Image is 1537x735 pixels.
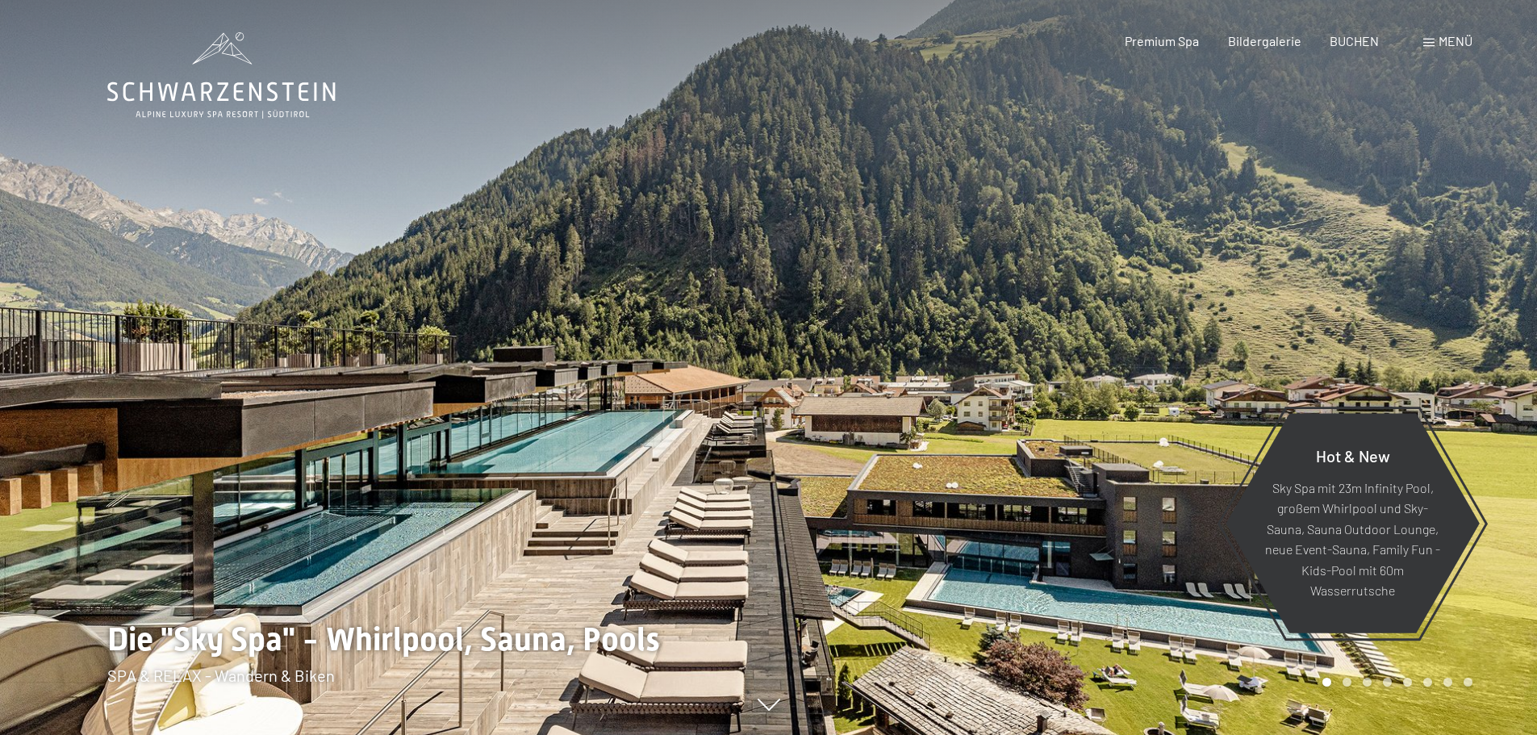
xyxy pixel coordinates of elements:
a: Premium Spa [1125,33,1199,48]
div: Carousel Page 4 [1383,678,1392,687]
p: Sky Spa mit 23m Infinity Pool, großem Whirlpool und Sky-Sauna, Sauna Outdoor Lounge, neue Event-S... [1265,477,1440,601]
div: Carousel Page 3 [1363,678,1372,687]
span: Hot & New [1316,445,1390,465]
div: Carousel Page 2 [1343,678,1351,687]
div: Carousel Pagination [1317,678,1472,687]
a: Hot & New Sky Spa mit 23m Infinity Pool, großem Whirlpool und Sky-Sauna, Sauna Outdoor Lounge, ne... [1225,412,1481,634]
div: Carousel Page 6 [1423,678,1432,687]
a: BUCHEN [1330,33,1379,48]
div: Carousel Page 1 (Current Slide) [1322,678,1331,687]
span: Menü [1439,33,1472,48]
a: Bildergalerie [1228,33,1301,48]
div: Carousel Page 7 [1443,678,1452,687]
div: Carousel Page 8 [1464,678,1472,687]
div: Carousel Page 5 [1403,678,1412,687]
